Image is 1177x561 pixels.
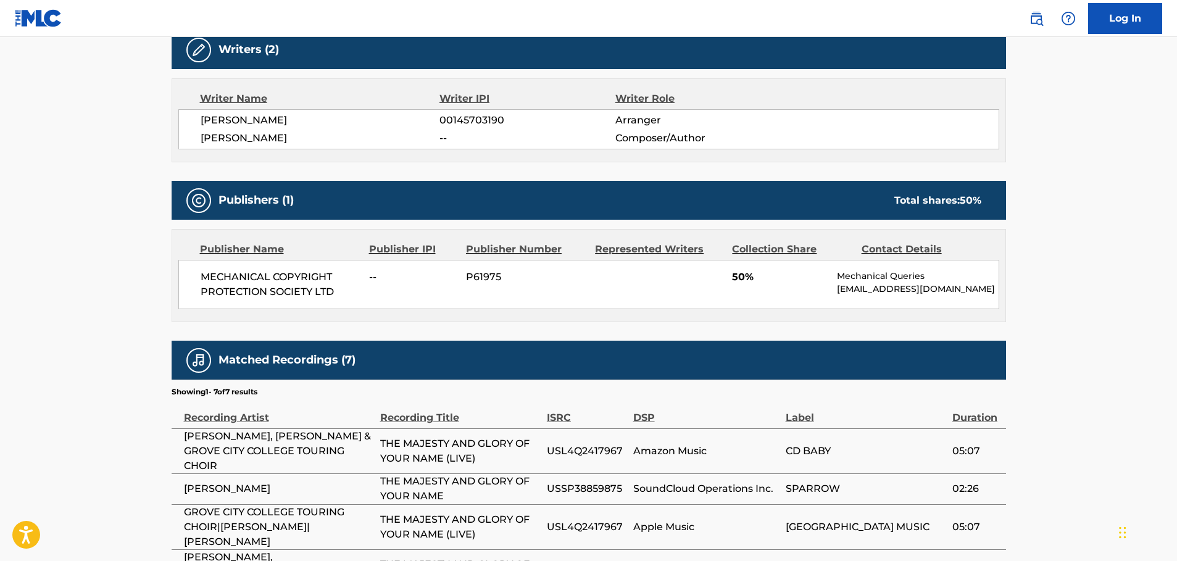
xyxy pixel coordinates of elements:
div: Collection Share [732,242,852,257]
span: 50% [732,270,828,285]
span: -- [369,270,457,285]
span: THE MAJESTY AND GLORY OF YOUR NAME (LIVE) [380,512,541,542]
img: Matched Recordings [191,353,206,368]
span: Composer/Author [615,131,775,146]
div: Represented Writers [595,242,723,257]
h5: Writers (2) [218,43,279,57]
div: Writer Name [200,91,440,106]
span: USL4Q2417967 [547,520,627,534]
p: Mechanical Queries [837,270,998,283]
div: Recording Title [380,397,541,425]
p: [EMAIL_ADDRESS][DOMAIN_NAME] [837,283,998,296]
a: Public Search [1024,6,1049,31]
div: Publisher IPI [369,242,457,257]
h5: Publishers (1) [218,193,294,207]
span: [PERSON_NAME] [201,131,440,146]
div: Contact Details [862,242,981,257]
span: Arranger [615,113,775,128]
span: 02:26 [952,481,1000,496]
div: DSP [633,397,780,425]
span: 05:07 [952,444,1000,459]
div: Drag [1119,514,1126,551]
a: Log In [1088,3,1162,34]
span: [GEOGRAPHIC_DATA] MUSIC [786,520,946,534]
span: CD BABY [786,444,946,459]
span: [PERSON_NAME] [184,481,374,496]
span: USSP38859875 [547,481,627,496]
span: GROVE CITY COLLEGE TOURING CHOIR|[PERSON_NAME]|[PERSON_NAME] [184,505,374,549]
img: Publishers [191,193,206,208]
span: 00145703190 [439,113,615,128]
div: Help [1056,6,1081,31]
span: SoundCloud Operations Inc. [633,481,780,496]
span: THE MAJESTY AND GLORY OF YOUR NAME [380,474,541,504]
div: Writer IPI [439,91,615,106]
img: search [1029,11,1044,26]
div: Duration [952,397,1000,425]
span: THE MAJESTY AND GLORY OF YOUR NAME (LIVE) [380,436,541,466]
img: MLC Logo [15,9,62,27]
span: 05:07 [952,520,1000,534]
span: Apple Music [633,520,780,534]
span: [PERSON_NAME] [201,113,440,128]
div: Recording Artist [184,397,374,425]
div: Publisher Number [466,242,586,257]
span: SPARROW [786,481,946,496]
span: [PERSON_NAME], [PERSON_NAME] & GROVE CITY COLLEGE TOURING CHOIR [184,429,374,473]
div: ISRC [547,397,627,425]
span: -- [439,131,615,146]
iframe: Chat Widget [1115,502,1177,561]
span: 50 % [960,194,981,206]
div: Label [786,397,946,425]
p: Showing 1 - 7 of 7 results [172,386,257,397]
img: Writers [191,43,206,57]
span: P61975 [466,270,586,285]
div: Publisher Name [200,242,360,257]
span: Amazon Music [633,444,780,459]
div: Total shares: [894,193,981,208]
img: help [1061,11,1076,26]
span: MECHANICAL COPYRIGHT PROTECTION SOCIETY LTD [201,270,360,299]
span: USL4Q2417967 [547,444,627,459]
h5: Matched Recordings (7) [218,353,356,367]
div: Writer Role [615,91,775,106]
